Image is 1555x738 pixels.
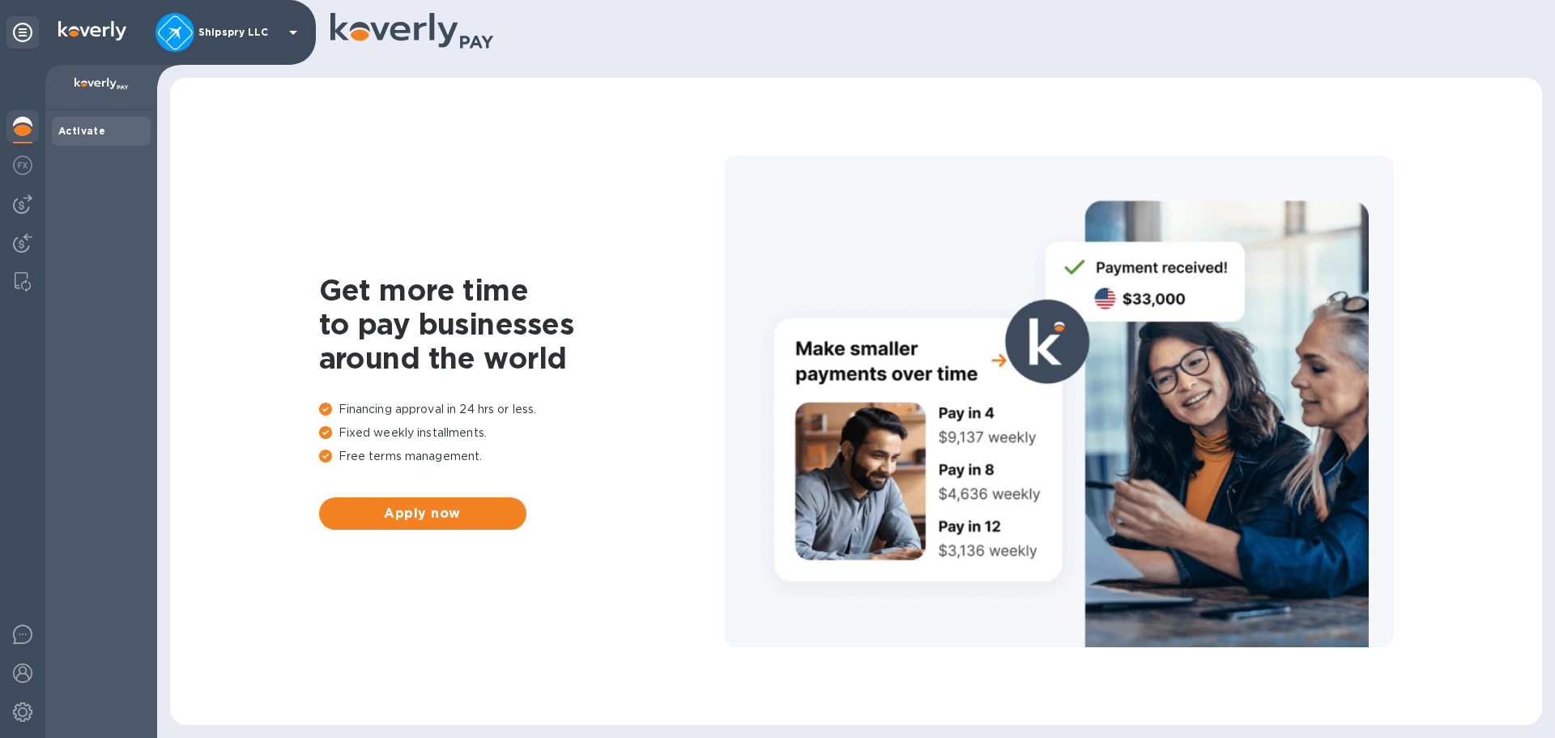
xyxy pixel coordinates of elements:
h1: Get more time to pay businesses around the world [319,273,724,375]
p: Financing approval in 24 hrs or less. [319,401,724,418]
p: Fixed weekly installments. [319,424,724,442]
button: Apply now [319,497,526,530]
div: Unpin categories [6,16,39,49]
b: Activate [58,125,105,137]
img: Logo [58,21,126,41]
span: Apply now [332,504,513,523]
p: Free terms management. [319,448,724,465]
img: Foreign exchange [13,156,32,175]
p: Shipspry LLC [198,27,279,38]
